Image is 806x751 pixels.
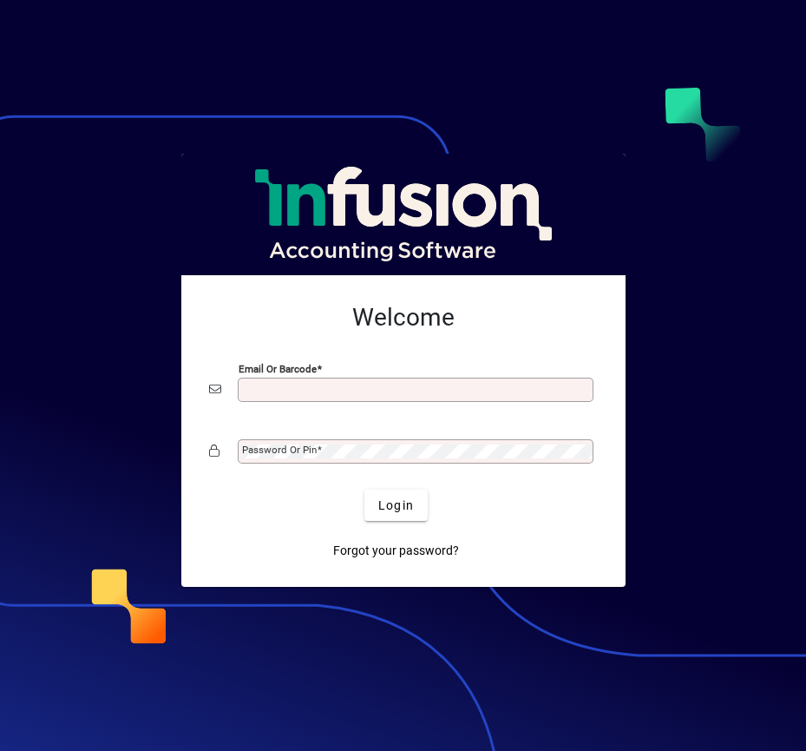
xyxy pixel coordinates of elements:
h2: Welcome [209,303,598,333]
mat-label: Email or Barcode [239,363,317,375]
mat-label: Password or Pin [242,444,317,456]
span: Forgot your password? [333,542,459,560]
a: Forgot your password? [326,535,466,566]
button: Login [364,490,428,521]
span: Login [378,497,414,515]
